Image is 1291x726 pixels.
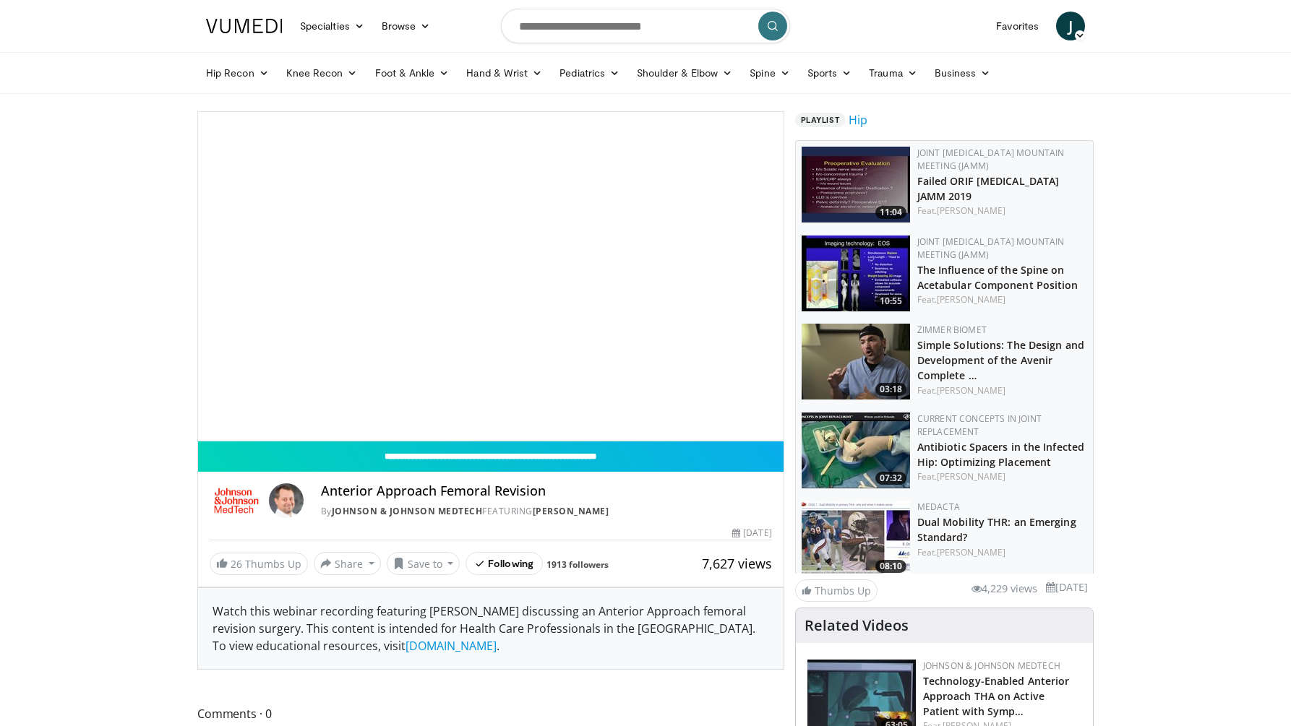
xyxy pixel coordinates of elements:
[366,59,458,87] a: Foot & Ankle
[210,553,308,575] a: 26 Thumbs Up
[926,59,1000,87] a: Business
[732,527,771,540] div: [DATE]
[501,9,790,43] input: Search topics, interventions
[875,206,906,219] span: 11:04
[551,59,628,87] a: Pediatrics
[802,412,910,488] a: 07:32
[269,483,304,518] img: Avatar
[875,472,906,485] span: 07:32
[533,505,609,517] a: [PERSON_NAME]
[406,638,497,654] a: [DOMAIN_NAME]
[860,59,926,87] a: Trauma
[937,293,1005,306] a: [PERSON_NAME]
[917,440,1084,469] a: Antibiotic Spacers in the Infected Hip: Optimizing Placement
[875,295,906,308] span: 10:55
[987,12,1047,40] a: Favorites
[802,324,910,399] a: 03:18
[458,59,551,87] a: Hand & Wrist
[466,552,543,575] button: Following
[802,235,910,311] a: 10:55
[802,147,910,222] a: 11:04
[917,338,1084,382] a: Simple Solutions: The Design and Development of the Avenir Complete …
[917,546,1087,559] div: Feat.
[197,59,278,87] a: Hip Recon
[875,560,906,573] span: 08:10
[937,384,1005,397] a: [PERSON_NAME]
[802,324,910,399] img: e2a98b0c-fbf7-4c40-a406-010571208619.150x105_q85_crop-smart_upscale.jpg
[917,324,987,336] a: Zimmer Biomet
[917,470,1087,483] div: Feat.
[291,12,373,40] a: Specialties
[206,19,283,33] img: VuMedi Logo
[795,113,846,127] span: Playlist
[937,470,1005,483] a: [PERSON_NAME]
[802,412,910,488] img: 7ad0b04b-4cf9-48dc-99db-6f45b56e2d70.150x105_q85_crop-smart_upscale.jpg
[628,59,741,87] a: Shoulder & Elbow
[917,384,1087,397] div: Feat.
[802,235,910,311] img: 1223f352-0dc7-4f3a-b41e-c1af81caaf2e.150x105_q85_crop-smart_upscale.jpg
[332,505,483,517] a: Johnson & Johnson MedTech
[314,552,381,575] button: Share
[937,546,1005,558] a: [PERSON_NAME]
[875,383,906,396] span: 03:18
[1056,12,1085,40] a: J
[972,581,1037,597] li: 4,229 views
[802,501,910,576] img: 841f10a3-12e1-4ee2-a98a-702f705d4735.150x105_q85_crop-smart_upscale.jpg
[197,704,784,723] span: Comments 0
[231,557,242,571] span: 26
[849,111,867,129] a: Hip
[321,505,772,518] div: By FEATURING
[702,555,772,572] span: 7,627 views
[923,674,1070,718] a: Technology-Enabled Anterior Approach THA on Active Patient with Symp…
[917,235,1065,261] a: Joint [MEDICAL_DATA] Mountain Meeting (JAMM)
[937,204,1005,217] a: [PERSON_NAME]
[917,412,1042,438] a: Current Concepts in Joint Replacement
[741,59,798,87] a: Spine
[917,263,1078,292] a: The Influence of the Spine on Acetabular Component Position
[799,59,861,87] a: Sports
[917,204,1087,217] div: Feat.
[917,501,960,513] a: Medacta
[198,588,784,669] div: Watch this webinar recording featuring [PERSON_NAME] discussing an Anterior Approach femoral revi...
[917,293,1087,306] div: Feat.
[802,147,910,222] img: 8cf723b1-42e0-47ff-aba1-88dbea9fd550.150x105_q85_crop-smart_upscale.jpg
[795,579,878,602] a: Thumbs Up
[198,112,784,441] video-js: Video Player
[805,617,909,634] h4: Related Videos
[210,483,263,518] img: Johnson & Johnson MedTech
[387,552,460,575] button: Save to
[321,483,772,499] h4: Anterior Approach Femoral Revision
[546,558,609,571] a: 1913 followers
[802,501,910,576] a: 08:10
[917,174,1060,203] a: Failed ORIF [MEDICAL_DATA] JAMM 2019
[1046,579,1088,595] li: [DATE]
[917,147,1065,172] a: Joint [MEDICAL_DATA] Mountain Meeting (JAMM)
[373,12,439,40] a: Browse
[917,515,1076,544] a: Dual Mobility THR: an Emerging Standard?
[923,660,1060,672] a: Johnson & Johnson MedTech
[278,59,366,87] a: Knee Recon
